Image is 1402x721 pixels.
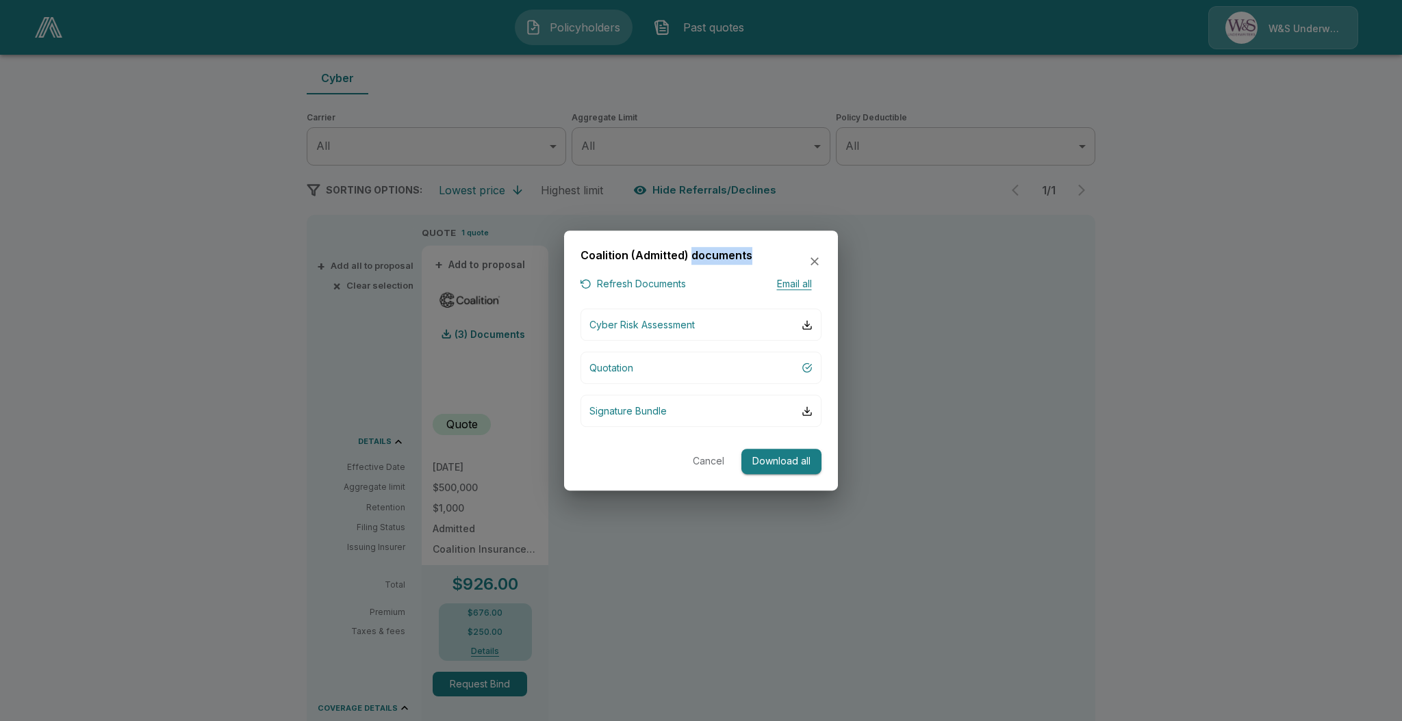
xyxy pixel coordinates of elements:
[581,276,686,293] button: Refresh Documents
[687,449,730,474] button: Cancel
[581,247,752,265] h6: Coalition (Admitted) documents
[581,309,821,341] button: Cyber Risk Assessment
[589,317,695,332] p: Cyber Risk Assessment
[581,352,821,384] button: Quotation
[741,449,821,474] button: Download all
[581,395,821,427] button: Signature Bundle
[767,276,821,293] button: Email all
[589,360,633,375] p: Quotation
[589,404,667,418] p: Signature Bundle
